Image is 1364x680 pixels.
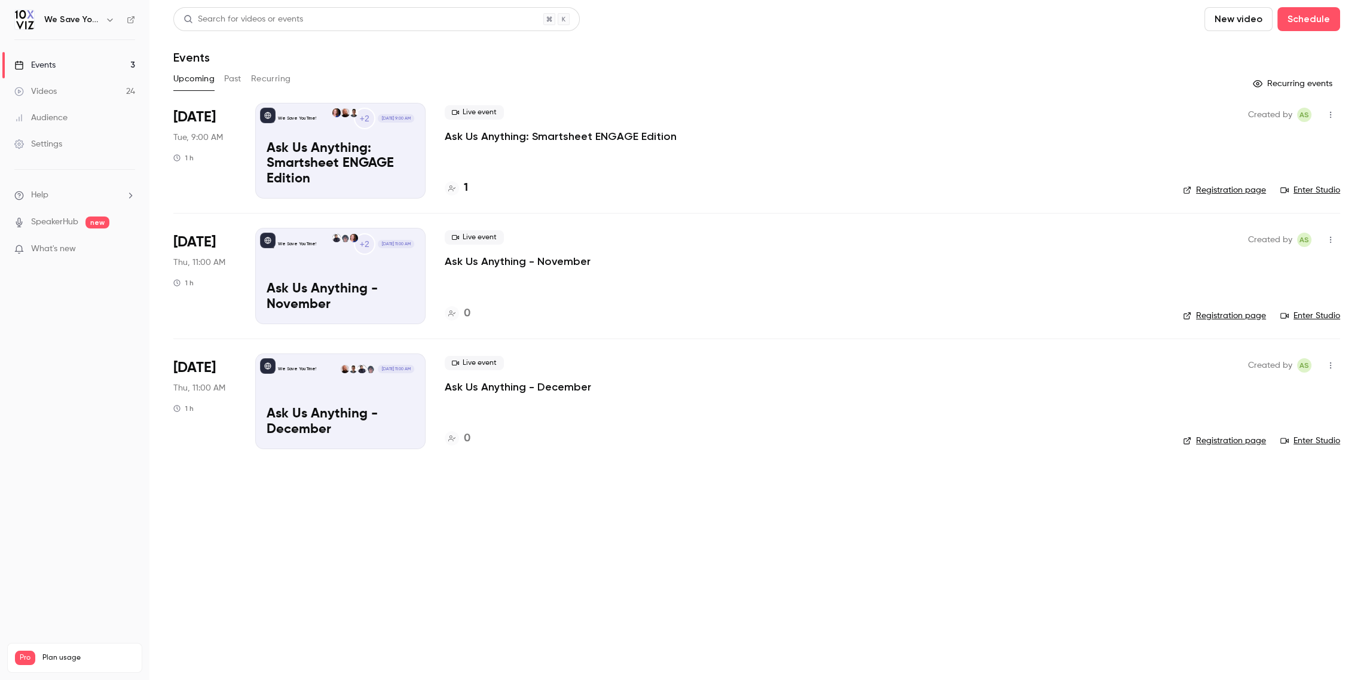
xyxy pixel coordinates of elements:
h1: Events [173,50,210,65]
a: Enter Studio [1280,435,1340,447]
span: [DATE] [173,358,216,377]
div: Audience [14,112,68,124]
button: Recurring [251,69,291,89]
span: Created by [1248,358,1292,373]
img: Paul Newcome [341,108,349,117]
span: Live event [445,230,504,245]
span: Thu, 11:00 AM [173,382,225,394]
a: Registration page [1183,435,1266,447]
a: SpeakerHub [31,216,78,228]
a: Ask Us Anything - December [445,380,591,394]
img: Ayelet Weiner [349,365,357,373]
span: Thu, 11:00 AM [173,257,225,269]
div: Nov 20 Thu, 11:00 AM (America/Denver) [173,228,236,324]
p: Ask Us Anything - November [267,282,414,313]
span: AS [1299,108,1309,122]
a: 1 [445,180,468,196]
span: [DATE] [173,108,216,127]
div: +2 [354,108,375,129]
span: Ashley Sage [1297,233,1311,247]
h4: 0 [464,431,470,447]
img: Dustin Wise [332,234,341,242]
a: Ask Us Anything: Smartsheet ENGAGE Edition [445,129,677,144]
li: help-dropdown-opener [14,189,135,202]
button: Upcoming [173,69,215,89]
img: Ayelet Weiner [350,108,358,117]
span: [DATE] 11:00 AM [378,365,414,373]
img: We Save You Time! [15,10,34,29]
div: +2 [354,233,375,255]
button: New video [1204,7,1273,31]
img: Dansong Wang [366,365,375,373]
button: Past [224,69,241,89]
a: Ask Us Anything - DecemberWe Save You Time!Dansong WangDustin WiseAyelet WeinerPaul Newcome[DATE]... [255,353,426,449]
a: Enter Studio [1280,310,1340,322]
span: Pro [15,651,35,665]
div: Events [14,59,56,71]
div: Oct 28 Tue, 9:00 AM (America/Denver) [173,103,236,199]
span: AS [1299,358,1309,373]
div: Search for videos or events [184,13,303,26]
p: We Save You Time! [278,115,316,121]
div: 1 h [173,404,194,413]
p: Ask Us Anything - December [267,407,414,438]
span: Live event [445,356,504,370]
span: [DATE] [173,233,216,252]
img: Dansong Wang [341,234,349,242]
span: Plan usage [42,653,134,663]
a: Registration page [1183,310,1266,322]
span: Help [31,189,48,202]
a: Registration page [1183,184,1266,196]
iframe: Noticeable Trigger [121,244,135,255]
img: Jennifer Jones [350,234,358,242]
p: We Save You Time! [278,241,316,247]
img: Jennifer Jones [332,108,341,117]
p: We Save You Time! [278,366,316,372]
h6: We Save You Time! [44,14,100,26]
a: 0 [445,431,470,447]
div: Videos [14,86,57,97]
a: Ask Us Anything - NovemberWe Save You Time!+2Jennifer JonesDansong WangDustin Wise[DATE] 11:00 AM... [255,228,426,324]
a: Enter Studio [1280,184,1340,196]
p: Ask Us Anything: Smartsheet ENGAGE Edition [267,141,414,187]
span: [DATE] 9:00 AM [378,114,414,123]
div: 1 h [173,278,194,288]
a: Ask Us Anything - November [445,254,591,269]
img: Dustin Wise [357,365,366,373]
span: Live event [445,105,504,120]
div: 1 h [173,153,194,163]
span: Ashley Sage [1297,358,1311,373]
span: Tue, 9:00 AM [173,132,223,144]
span: AS [1299,233,1309,247]
span: [DATE] 11:00 AM [378,240,414,248]
img: Paul Newcome [341,365,349,373]
span: Ashley Sage [1297,108,1311,122]
a: Ask Us Anything: Smartsheet ENGAGE EditionWe Save You Time!+2Ayelet WeinerPaul NewcomeJennifer Jo... [255,103,426,199]
span: What's new [31,243,76,255]
h4: 1 [464,180,468,196]
a: 0 [445,306,470,322]
span: Created by [1248,233,1292,247]
div: Dec 11 Thu, 11:00 AM (America/Denver) [173,353,236,449]
span: new [85,216,109,228]
span: Created by [1248,108,1292,122]
button: Recurring events [1247,74,1340,93]
h4: 0 [464,306,470,322]
div: Settings [14,138,62,150]
button: Schedule [1277,7,1340,31]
